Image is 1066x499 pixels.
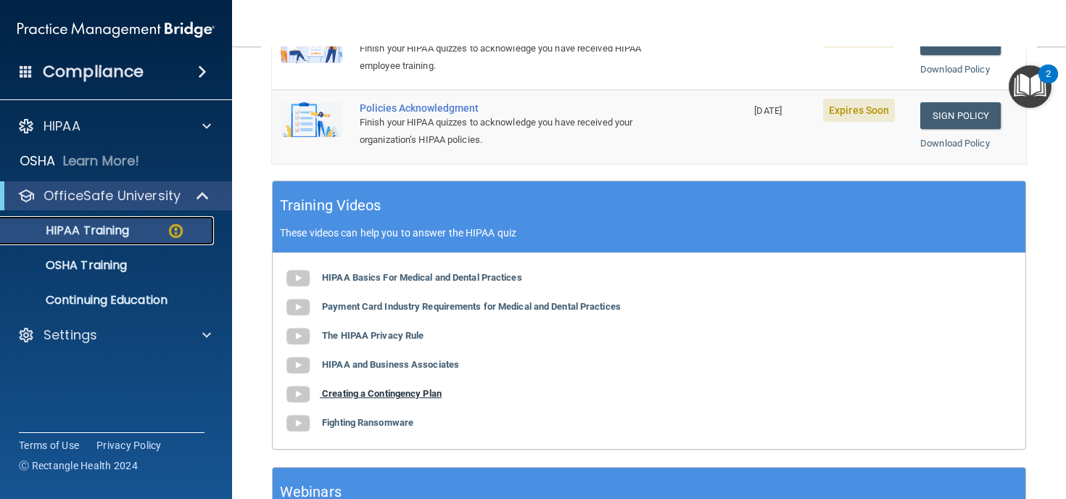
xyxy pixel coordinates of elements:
p: Learn More! [63,152,140,170]
p: HIPAA [44,117,80,135]
img: PMB logo [17,15,215,44]
button: Open Resource Center, 2 new notifications [1009,65,1051,108]
img: gray_youtube_icon.38fcd6cc.png [284,264,313,293]
div: Finish your HIPAA quizzes to acknowledge you have received HIPAA employee training. [360,40,673,75]
b: HIPAA Basics For Medical and Dental Practices [322,272,522,283]
b: Creating a Contingency Plan [322,388,442,399]
img: gray_youtube_icon.38fcd6cc.png [284,293,313,322]
p: These videos can help you to answer the HIPAA quiz [280,227,1018,239]
span: Ⓒ Rectangle Health 2024 [19,458,138,473]
a: Terms of Use [19,438,79,453]
p: Settings [44,326,97,344]
a: Download Policy [920,64,990,75]
a: Download Policy [920,138,990,149]
p: Continuing Education [9,293,207,308]
b: The HIPAA Privacy Rule [322,330,423,341]
b: Payment Card Industry Requirements for Medical and Dental Practices [322,301,621,312]
a: HIPAA [17,117,211,135]
a: Privacy Policy [96,438,162,453]
p: OSHA Training [9,258,127,273]
a: Sign Policy [920,102,1001,129]
div: 2 [1046,74,1051,93]
span: [DATE] [754,105,782,116]
img: gray_youtube_icon.38fcd6cc.png [284,380,313,409]
span: Expires Soon [823,99,895,122]
img: gray_youtube_icon.38fcd6cc.png [284,322,313,351]
p: OfficeSafe University [44,187,181,205]
div: Policies Acknowledgment [360,102,673,114]
h5: Training Videos [280,193,381,218]
b: Fighting Ransomware [322,417,413,428]
a: OfficeSafe University [17,187,210,205]
p: OSHA [20,152,56,170]
p: HIPAA Training [9,223,129,238]
div: Finish your HIPAA quizzes to acknowledge you have received your organization’s HIPAA policies. [360,114,673,149]
b: HIPAA and Business Associates [322,359,459,370]
img: warning-circle.0cc9ac19.png [167,222,185,240]
img: gray_youtube_icon.38fcd6cc.png [284,351,313,380]
a: Settings [17,326,211,344]
img: gray_youtube_icon.38fcd6cc.png [284,409,313,438]
h4: Compliance [43,62,144,82]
